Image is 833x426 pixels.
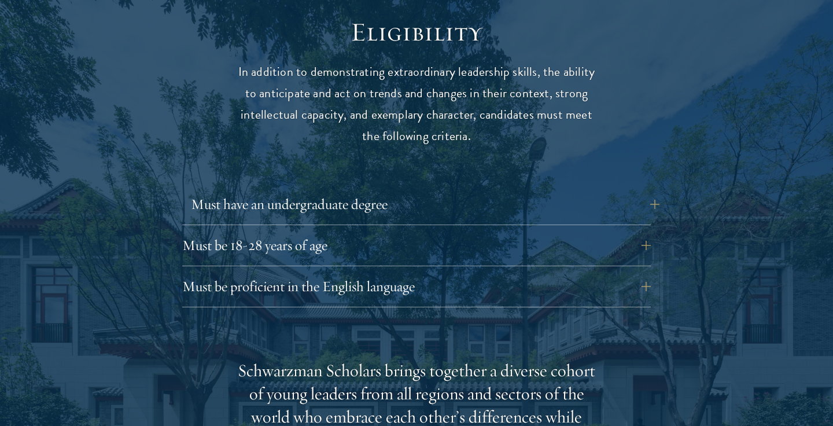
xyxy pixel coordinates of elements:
p: In addition to demonstrating extraordinary leadership skills, the ability to anticipate and act o... [237,61,596,147]
h2: Eligibility [237,16,596,49]
button: Must be 18-28 years of age [182,232,651,259]
button: Must be proficient in the English language [182,273,651,300]
button: Must have an undergraduate degree [191,190,659,218]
